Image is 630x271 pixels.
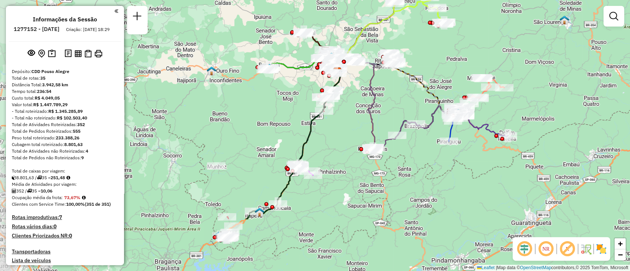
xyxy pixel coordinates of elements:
span: Ocultar deslocamento [516,240,533,258]
div: Custo total: [12,95,118,101]
span: Exibir rótulo [558,240,576,258]
h4: Transportadoras [12,249,118,255]
div: Total de Pedidos não Roteirizados: [12,154,118,161]
i: Total de rotas [37,176,42,180]
button: Logs desbloquear sessão [63,48,73,59]
strong: 10,06 [41,188,52,194]
strong: R$ 102.503,40 [57,115,87,121]
strong: 352 [77,122,85,127]
span: − [618,250,623,259]
span: Ocupação média da frota: [12,195,63,200]
div: Peso total roteirizado: [12,135,118,141]
a: OpenStreetMap [520,265,551,270]
button: Visualizar relatório de Roteirização [73,48,83,58]
h4: Recargas: 3 [90,265,118,271]
strong: R$ 4.049,05 [35,95,60,101]
strong: 3.942,58 km [42,82,68,87]
strong: 8.801,63 [64,142,83,147]
strong: 0 [69,232,72,239]
strong: 9 [81,155,84,160]
a: Rotas [12,265,25,271]
div: Cubagem total roteirizado: [12,141,118,148]
img: Itapeva [255,207,264,217]
span: Ocultar NR [537,240,555,258]
div: 8.801,63 / 35 = [12,174,118,181]
a: Clique aqui para minimizar o painel [114,7,118,15]
strong: 73,67% [64,195,80,200]
div: Total de rotas: [12,75,118,81]
div: - Total roteirizado: [12,108,118,115]
div: Total de Atividades Roteirizadas: [12,121,118,128]
a: Exibir filtros [606,9,621,24]
i: Total de Atividades [12,189,16,193]
img: Fluxo de ruas [580,243,592,255]
img: PA Extrema [214,231,223,241]
strong: 236:54 [37,88,51,94]
span: Clientes com Service Time: [12,201,66,207]
button: Exibir sessão original [26,48,37,59]
h4: Rotas improdutivas: [12,214,118,220]
img: 260 UDC Light Santa Filomena [327,52,336,62]
strong: R$ 1.447.789,29 [33,102,68,107]
div: Atividade não roteirizada - RICARDO APARECIDO CORREIA [207,162,226,170]
strong: CDD Pouso Alegre [31,69,69,74]
strong: 4 [86,148,88,154]
button: Centralizar mapa no depósito ou ponto de apoio [37,48,47,59]
div: Depósito: [12,68,118,75]
div: - Total não roteirizado: [12,115,118,121]
div: Atividade não roteirizada - FORTMINAS ATACADO E [346,58,365,65]
a: Nova sessão e pesquisa [130,9,145,25]
button: Painel de Sugestão [47,48,57,59]
i: Cubagem total roteirizado [12,176,16,180]
img: PA São Lourenço (Varginha) [560,15,569,25]
span: + [618,239,623,248]
div: Total de caixas por viagem: [12,168,118,174]
div: Total de Atividades não Roteirizadas: [12,148,118,154]
button: Imprimir Rotas [93,48,104,59]
div: Tempo total: [12,88,118,95]
a: Zoom in [614,238,626,249]
strong: R$ 1.345.285,89 [48,108,83,114]
strong: 100,00% [66,201,85,207]
i: Total de rotas [27,189,32,193]
img: Borda da Mata [265,63,274,73]
span: | [496,265,497,270]
div: Criação: [DATE] 18:29 [63,26,113,33]
div: Média de Atividades por viagem: [12,181,118,188]
h4: Clientes Priorizados NR: [12,233,118,239]
div: Total de Pedidos Roteirizados: [12,128,118,135]
div: Distância Total: [12,81,118,88]
h6: 1277152 - [DATE] [14,26,59,32]
div: Map data © contributors,© 2025 TomTom, Microsoft [475,265,630,271]
img: Exibir/Ocultar setores [595,243,607,255]
button: Visualizar Romaneio [83,48,93,59]
strong: 7 [59,214,62,220]
h4: Informações da Sessão [33,16,97,23]
h4: Lista de veículos [12,257,118,264]
i: Meta Caixas/viagem: 198,60 Diferença: 52,88 [66,176,70,180]
strong: 0 [54,223,56,230]
strong: 233.388,26 [56,135,79,140]
strong: 35 [40,75,45,81]
a: Zoom out [614,249,626,260]
div: Valor total: [12,101,118,108]
strong: 555 [73,128,80,134]
a: Leaflet [477,265,495,270]
div: 352 / 35 = [12,188,118,194]
em: Média calculada utilizando a maior ocupação (%Peso ou %Cubagem) de cada rota da sessão. Rotas cro... [82,195,86,200]
strong: (351 de 351) [85,201,111,207]
img: Pa Ouro Fino [207,66,216,76]
img: CDD Pouso Alegre [333,67,342,77]
h4: Rotas vários dias: [12,223,118,230]
strong: 251,48 [51,175,65,180]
